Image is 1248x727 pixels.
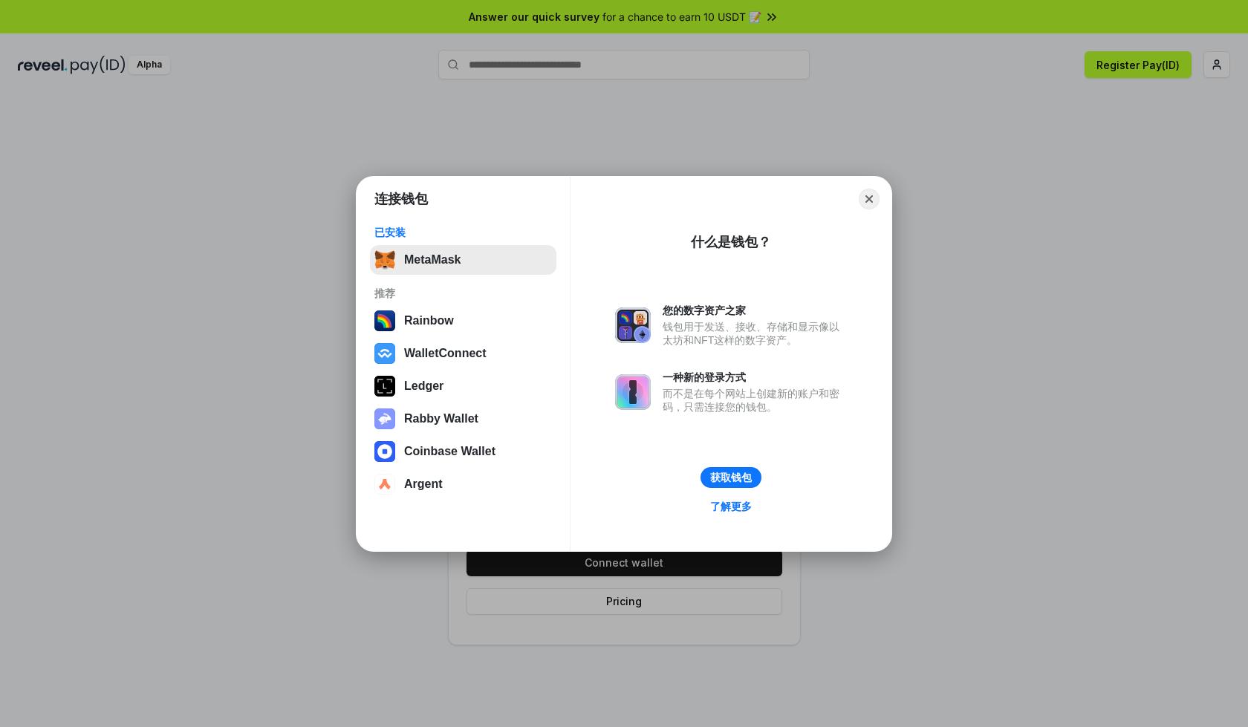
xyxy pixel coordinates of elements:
[615,307,651,343] img: svg+xml,%3Csvg%20xmlns%3D%22http%3A%2F%2Fwww.w3.org%2F2000%2Fsvg%22%20fill%3D%22none%22%20viewBox...
[370,339,556,368] button: WalletConnect
[404,253,461,267] div: MetaMask
[370,404,556,434] button: Rabby Wallet
[404,379,443,393] div: Ledger
[404,314,454,327] div: Rainbow
[404,347,487,360] div: WalletConnect
[374,343,395,364] img: svg+xml,%3Csvg%20width%3D%2228%22%20height%3D%2228%22%20viewBox%3D%220%200%2028%2028%22%20fill%3D...
[404,412,478,426] div: Rabby Wallet
[663,387,847,414] div: 而不是在每个网站上创建新的账户和密码，只需连接您的钱包。
[663,304,847,317] div: 您的数字资产之家
[701,497,761,516] a: 了解更多
[701,467,761,488] button: 获取钱包
[404,445,495,458] div: Coinbase Wallet
[691,233,771,251] div: 什么是钱包？
[663,320,847,347] div: 钱包用于发送、接收、存储和显示像以太坊和NFT这样的数字资产。
[370,371,556,401] button: Ledger
[374,376,395,397] img: svg+xml,%3Csvg%20xmlns%3D%22http%3A%2F%2Fwww.w3.org%2F2000%2Fsvg%22%20width%3D%2228%22%20height%3...
[374,310,395,331] img: svg+xml,%3Csvg%20width%3D%22120%22%20height%3D%22120%22%20viewBox%3D%220%200%20120%20120%22%20fil...
[710,471,752,484] div: 获取钱包
[370,437,556,466] button: Coinbase Wallet
[374,226,552,239] div: 已安装
[374,474,395,495] img: svg+xml,%3Csvg%20width%3D%2228%22%20height%3D%2228%22%20viewBox%3D%220%200%2028%2028%22%20fill%3D...
[374,441,395,462] img: svg+xml,%3Csvg%20width%3D%2228%22%20height%3D%2228%22%20viewBox%3D%220%200%2028%2028%22%20fill%3D...
[663,371,847,384] div: 一种新的登录方式
[710,500,752,513] div: 了解更多
[370,469,556,499] button: Argent
[404,477,443,491] div: Argent
[374,250,395,270] img: svg+xml,%3Csvg%20fill%3D%22none%22%20height%3D%2233%22%20viewBox%3D%220%200%2035%2033%22%20width%...
[370,245,556,275] button: MetaMask
[370,306,556,336] button: Rainbow
[615,374,651,410] img: svg+xml,%3Csvg%20xmlns%3D%22http%3A%2F%2Fwww.w3.org%2F2000%2Fsvg%22%20fill%3D%22none%22%20viewBox...
[374,190,428,208] h1: 连接钱包
[859,189,880,209] button: Close
[374,287,552,300] div: 推荐
[374,408,395,429] img: svg+xml,%3Csvg%20xmlns%3D%22http%3A%2F%2Fwww.w3.org%2F2000%2Fsvg%22%20fill%3D%22none%22%20viewBox...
